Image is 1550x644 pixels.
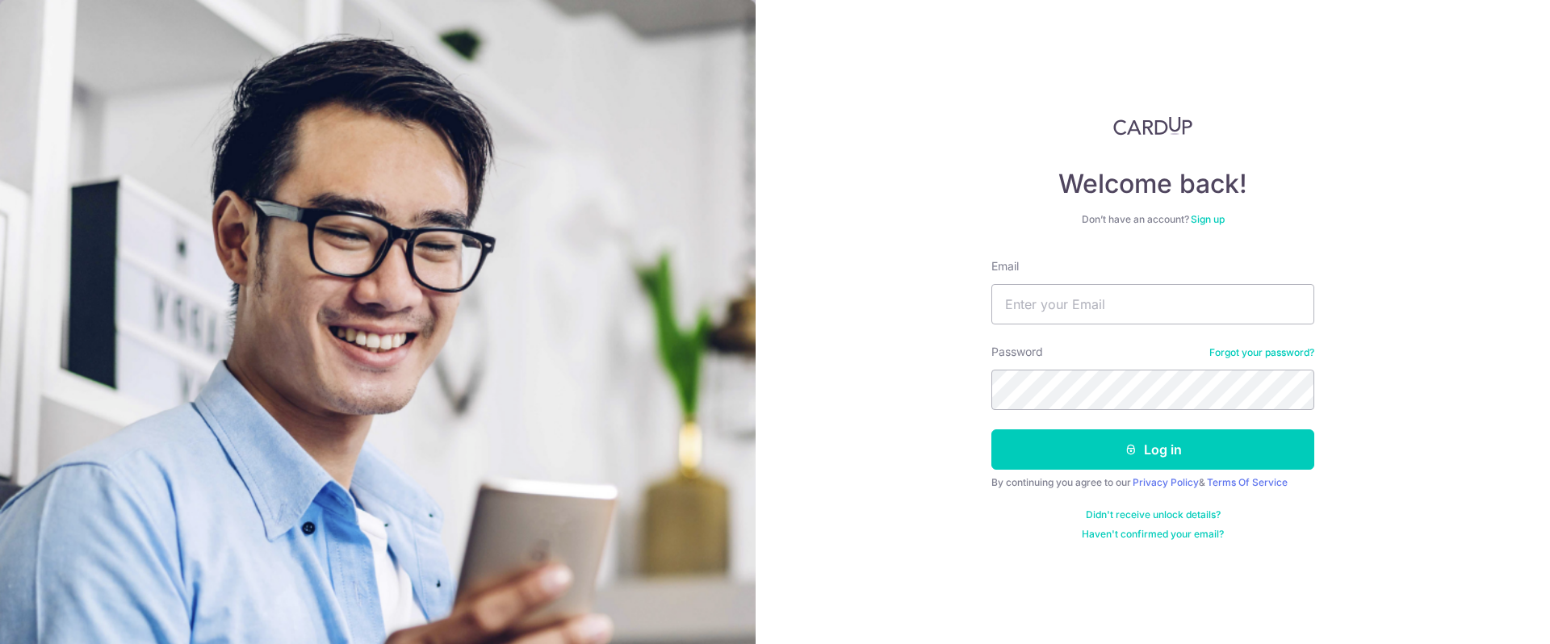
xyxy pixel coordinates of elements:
[1113,116,1192,136] img: CardUp Logo
[991,284,1314,324] input: Enter your Email
[1086,508,1221,521] a: Didn't receive unlock details?
[991,168,1314,200] h4: Welcome back!
[1082,528,1224,541] a: Haven't confirmed your email?
[1133,476,1199,488] a: Privacy Policy
[991,476,1314,489] div: By continuing you agree to our &
[1209,346,1314,359] a: Forgot your password?
[1191,213,1225,225] a: Sign up
[1207,476,1288,488] a: Terms Of Service
[991,429,1314,470] button: Log in
[991,344,1043,360] label: Password
[991,258,1019,274] label: Email
[991,213,1314,226] div: Don’t have an account?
